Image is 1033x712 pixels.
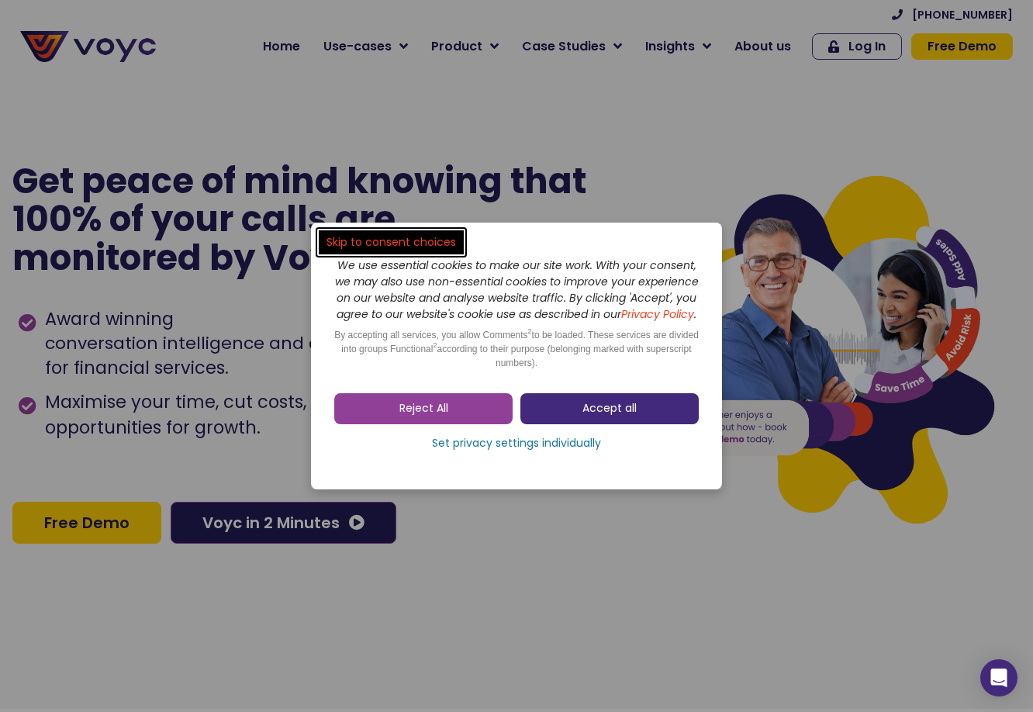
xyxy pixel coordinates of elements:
span: Phone [206,62,244,80]
a: Accept all [520,393,699,424]
a: Reject All [334,393,513,424]
i: We use essential cookies to make our site work. With your consent, we may also use non-essential ... [335,257,699,322]
span: Job title [206,126,258,143]
a: Skip to consent choices [319,230,464,254]
sup: 2 [528,327,532,335]
span: Reject All [399,401,448,416]
span: Accept all [582,401,637,416]
span: By accepting all services, you allow Comments to be loaded. These services are divided into group... [334,330,699,368]
a: Set privacy settings individually [334,432,699,455]
sup: 2 [433,341,437,349]
a: Privacy Policy [621,306,694,322]
span: Set privacy settings individually [432,436,601,451]
a: Privacy Policy [320,323,392,338]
